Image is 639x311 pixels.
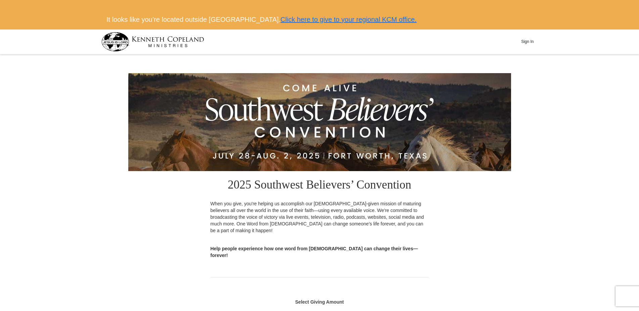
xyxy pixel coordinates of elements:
div: It looks like you’re located outside [GEOGRAPHIC_DATA]. [101,10,538,30]
h1: 2025 Southwest Believers’ Convention [211,171,429,200]
p: When you give, you're helping us accomplish our [DEMOGRAPHIC_DATA]-given mission of maturing beli... [211,200,429,234]
img: kcm-header-logo.svg [101,32,204,51]
a: Click here to give to your regional KCM office. [280,16,416,23]
strong: Help people experience how one word from [DEMOGRAPHIC_DATA] can change their lives—forever! [211,246,418,258]
button: Sign In [517,37,538,47]
strong: Select Giving Amount [295,299,344,305]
